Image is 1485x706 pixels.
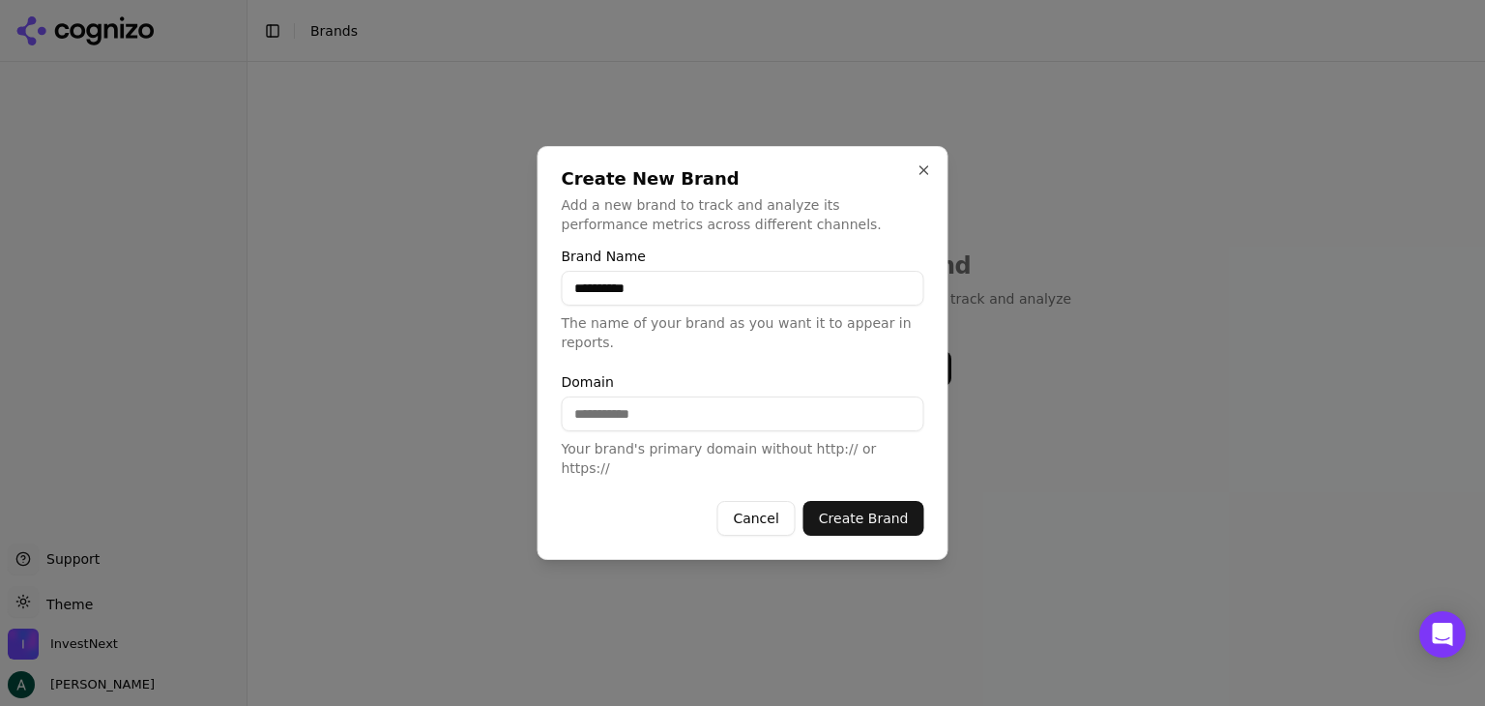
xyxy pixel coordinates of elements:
[562,375,924,389] label: Domain
[716,501,795,536] button: Cancel
[803,501,924,536] button: Create Brand
[562,313,924,352] p: The name of your brand as you want it to appear in reports.
[562,170,924,188] h2: Create New Brand
[562,439,924,478] p: Your brand's primary domain without http:// or https://
[562,195,924,234] p: Add a new brand to track and analyze its performance metrics across different channels.
[562,250,924,263] label: Brand Name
